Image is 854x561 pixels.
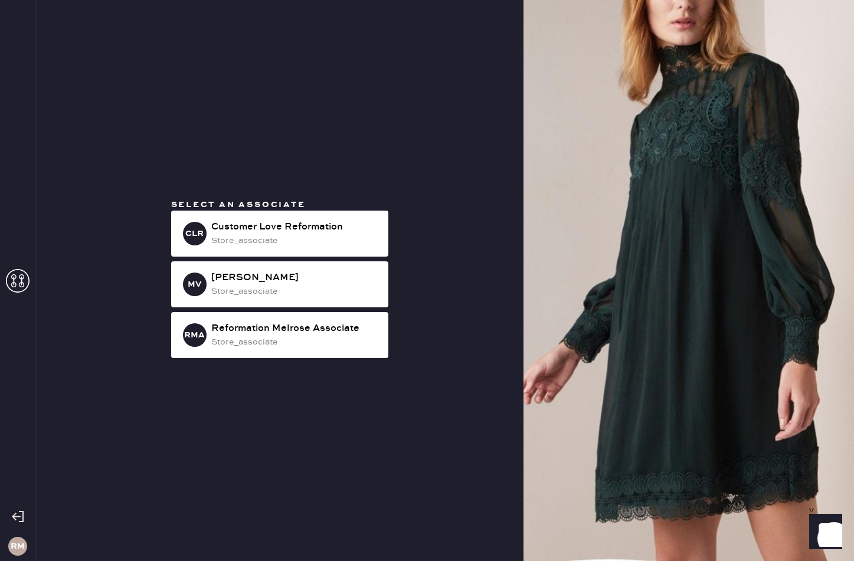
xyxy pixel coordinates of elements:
span: Select an associate [171,199,306,210]
div: store_associate [211,234,379,247]
div: Customer Love Reformation [211,220,379,234]
h3: MV [188,280,201,288]
div: store_associate [211,285,379,298]
div: Reformation Melrose Associate [211,321,379,336]
h3: CLR [185,229,204,238]
h3: RM [11,542,25,550]
h3: RMA [184,331,205,339]
div: [PERSON_NAME] [211,271,379,285]
div: store_associate [211,336,379,349]
iframe: Front Chat [798,508,849,559]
